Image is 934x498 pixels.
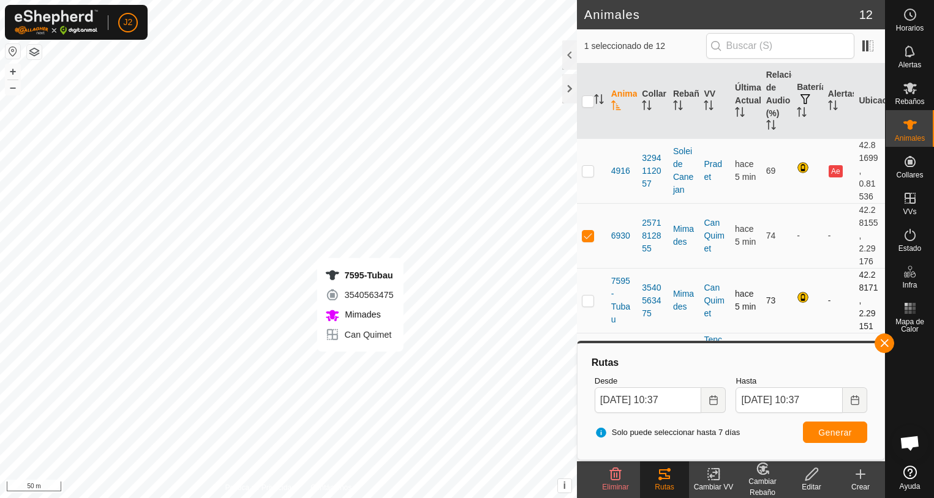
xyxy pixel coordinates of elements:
[673,145,695,196] div: Solei de Canejan
[611,275,633,326] span: 7595-Tubau
[761,64,793,139] th: Relación de Audio (%)
[704,102,714,112] p-sorticon: Activar para ordenar
[673,102,683,112] p-sorticon: Activar para ordenar
[673,288,695,313] div: Mimades
[896,171,923,179] span: Collares
[823,268,854,333] td: -
[6,44,20,59] button: Restablecer Mapa
[706,33,854,59] input: Buscar (S)
[766,231,776,240] span: 74
[606,64,638,139] th: Animal
[902,281,917,289] span: Infra
[594,96,604,106] p-sorticon: Activar para ordenar
[701,387,726,413] button: Choose Date
[886,461,934,495] a: Ayuda
[563,480,566,491] span: i
[642,281,663,320] div: 3540563475
[792,333,823,398] td: -
[854,268,885,333] td: 42.28171, 2.29151
[15,10,98,35] img: Logo Gallagher
[704,218,724,253] a: Can Quimet
[766,295,776,305] span: 73
[704,283,724,318] a: Can Quimet
[889,318,931,333] span: Mapa de Calor
[736,375,867,387] label: Hasta
[854,333,885,398] td: 42.282, 2.30805
[642,217,663,255] div: 2571812855
[642,102,652,112] p-sorticon: Activar para ordenar
[735,109,745,119] p-sorticon: Activar para ordenar
[611,165,630,177] span: 4916
[792,203,823,268] td: -
[124,16,133,29] span: J2
[611,229,630,242] span: 6930
[735,224,756,247] span: 7 sept 2025, 10:31
[787,481,836,492] div: Editar
[640,481,689,492] div: Rutas
[766,122,776,132] p-sorticon: Activar para ordenar
[699,64,730,139] th: VV
[898,245,921,252] span: Estado
[895,98,924,105] span: Rebaños
[704,159,722,182] a: Pradet
[595,426,740,439] span: Solo puede seleccionar hasta 7 días
[730,64,761,139] th: Última Actualización
[325,288,394,302] div: 3540563475
[829,165,842,177] button: Ae
[689,481,738,492] div: Cambiar VV
[673,223,695,248] div: Mimades
[342,310,381,319] span: Mimades
[642,152,663,190] div: 3294112057
[859,6,873,24] span: 12
[892,425,928,461] a: Chat abierto
[584,7,859,22] h2: Animales
[823,64,854,139] th: Alertas
[797,109,807,119] p-sorticon: Activar para ordenar
[637,64,668,139] th: Collar
[558,479,571,492] button: i
[818,428,852,437] span: Generar
[828,102,838,112] p-sorticon: Activar para ordenar
[735,289,756,311] span: 7 sept 2025, 10:31
[823,203,854,268] td: -
[668,64,699,139] th: Rebaño
[602,483,628,491] span: Eliminar
[6,64,20,79] button: +
[803,422,867,443] button: Generar
[325,268,394,283] div: 7595-Tubau
[854,203,885,268] td: 42.28155, 2.29176
[590,355,872,370] div: Rutas
[611,102,621,112] p-sorticon: Activar para ordenar
[854,138,885,203] td: 42.81699, 0.81536
[27,45,42,59] button: Capas del Mapa
[225,482,295,493] a: Política de Privacidad
[595,375,726,387] label: Desde
[325,327,394,342] div: Can Quimet
[895,135,925,142] span: Animales
[584,40,706,53] span: 1 seleccionado de 12
[900,483,921,490] span: Ayuda
[311,482,352,493] a: Contáctenos
[854,64,885,139] th: Ubicación
[766,166,776,176] span: 69
[823,333,854,398] td: -
[898,61,921,69] span: Alertas
[704,335,723,396] a: Tencat sota Fogonella
[843,387,867,413] button: Choose Date
[738,476,787,498] div: Cambiar Rebaño
[792,64,823,139] th: Batería
[903,208,916,215] span: VVs
[6,80,20,95] button: –
[896,24,924,32] span: Horarios
[735,159,756,182] span: 7 sept 2025, 10:31
[836,481,885,492] div: Crear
